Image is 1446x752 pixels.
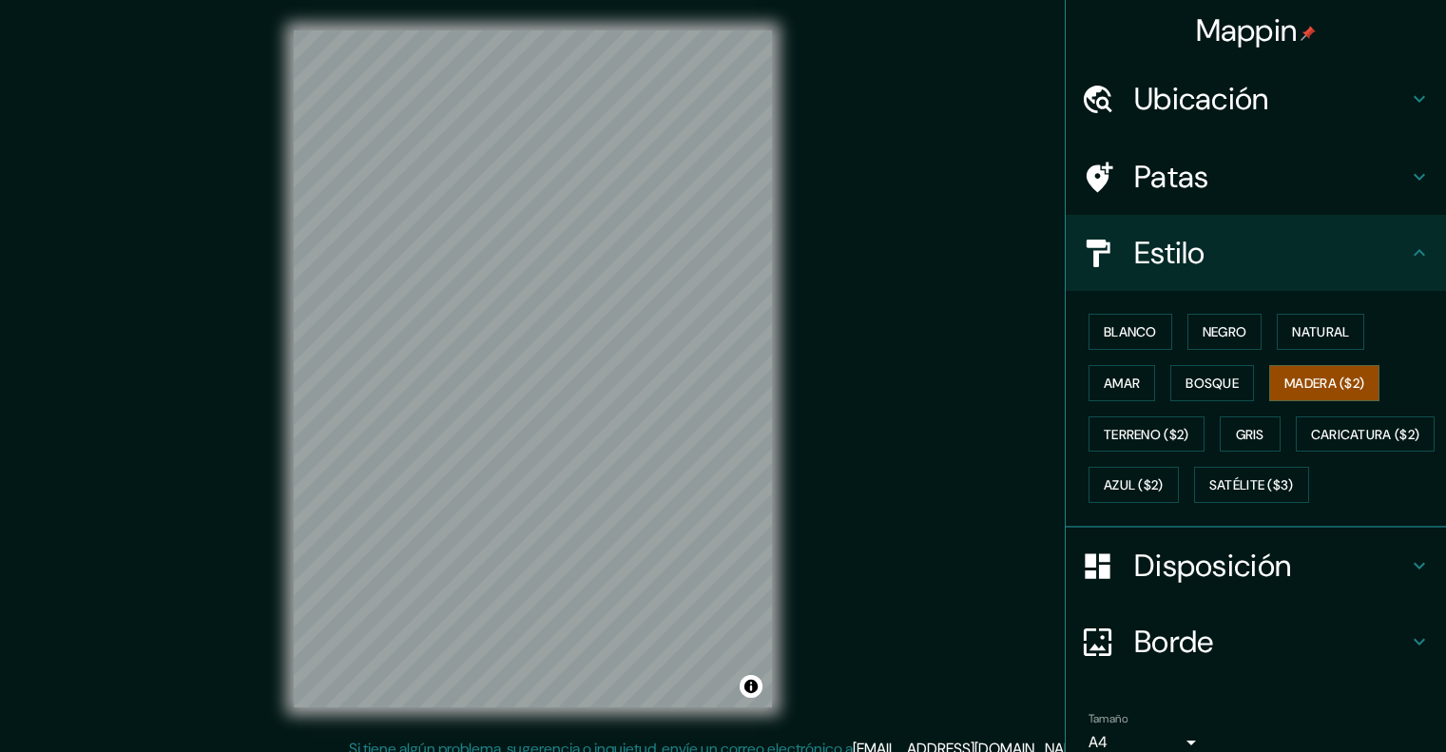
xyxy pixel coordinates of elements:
font: Terreno ($2) [1104,426,1189,443]
button: Azul ($2) [1089,467,1179,503]
button: Blanco [1089,314,1172,350]
button: Negro [1187,314,1263,350]
div: Ubicación [1066,61,1446,137]
button: Gris [1220,416,1281,453]
button: Caricatura ($2) [1296,416,1436,453]
div: Borde [1066,604,1446,680]
font: Estilo [1134,233,1205,273]
canvas: Mapa [294,30,772,707]
font: Tamaño [1089,711,1128,726]
div: Disposición [1066,528,1446,604]
button: Activar o desactivar atribución [740,675,762,698]
font: Amar [1104,375,1140,392]
font: Caricatura ($2) [1311,426,1420,443]
font: Borde [1134,622,1214,662]
font: Ubicación [1134,79,1269,119]
button: Natural [1277,314,1364,350]
iframe: Lanzador de widgets de ayuda [1277,678,1425,731]
font: Bosque [1186,375,1239,392]
font: Blanco [1104,323,1157,340]
font: Negro [1203,323,1247,340]
font: Gris [1236,426,1264,443]
font: A4 [1089,732,1108,752]
img: pin-icon.png [1301,26,1316,41]
div: Patas [1066,139,1446,215]
font: Azul ($2) [1104,477,1164,494]
font: Patas [1134,157,1209,197]
div: Estilo [1066,215,1446,291]
font: Disposición [1134,546,1291,586]
font: Satélite ($3) [1209,477,1294,494]
button: Madera ($2) [1269,365,1379,401]
font: Natural [1292,323,1349,340]
font: Mappin [1196,10,1298,50]
button: Terreno ($2) [1089,416,1205,453]
button: Amar [1089,365,1155,401]
button: Bosque [1170,365,1254,401]
button: Satélite ($3) [1194,467,1309,503]
font: Madera ($2) [1284,375,1364,392]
